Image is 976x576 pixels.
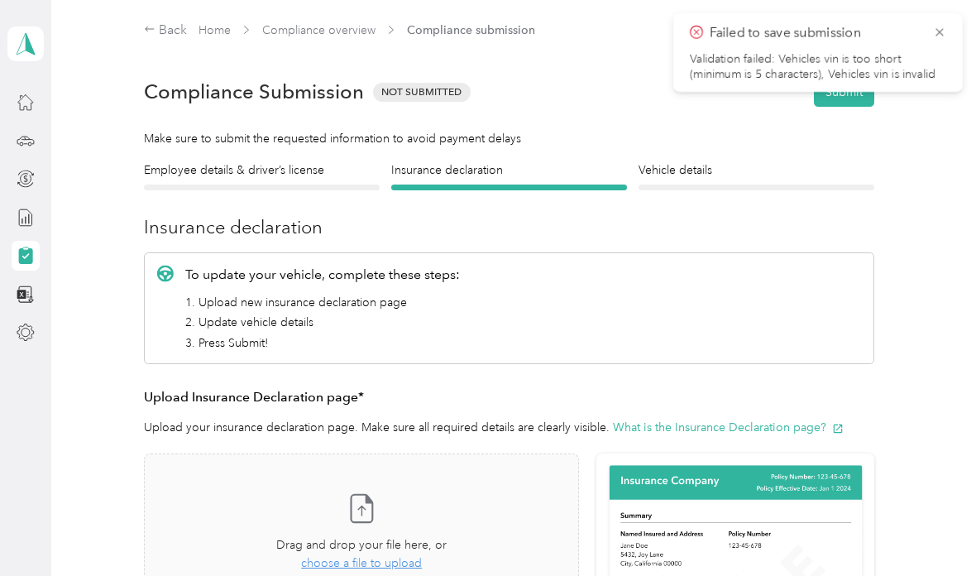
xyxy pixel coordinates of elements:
h3: Insurance declaration [144,214,874,241]
a: Home [199,23,231,37]
p: To update your vehicle, complete these steps: [185,265,460,285]
li: 1. Upload new insurance declaration page [185,294,460,311]
li: 2. Update vehicle details [185,314,460,331]
span: Not Submitted [373,83,471,102]
button: What is the Insurance Declaration page? [613,419,844,436]
span: Compliance submission [407,22,535,39]
div: Back [144,21,187,41]
div: Make sure to submit the requested information to avoid payment delays [144,130,874,147]
h1: Compliance Submission [144,80,364,103]
p: Upload your insurance declaration page. Make sure all required details are clearly visible. [144,419,874,436]
button: Submit [814,78,874,107]
li: Validation failed: Vehicles vin is too short (minimum is 5 characters), Vehicles vin is invalid [690,52,946,82]
h4: Insurance declaration [391,161,627,179]
p: Failed to save submission [709,23,921,44]
span: choose a file to upload [301,556,422,570]
li: 3. Press Submit! [185,334,460,352]
a: Compliance overview [262,23,376,37]
h4: Employee details & driver’s license [144,161,380,179]
span: Drag and drop your file here, or [276,538,447,552]
iframe: Everlance-gr Chat Button Frame [883,483,976,576]
h3: Upload Insurance Declaration page* [144,387,874,408]
h4: Vehicle details [639,161,874,179]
